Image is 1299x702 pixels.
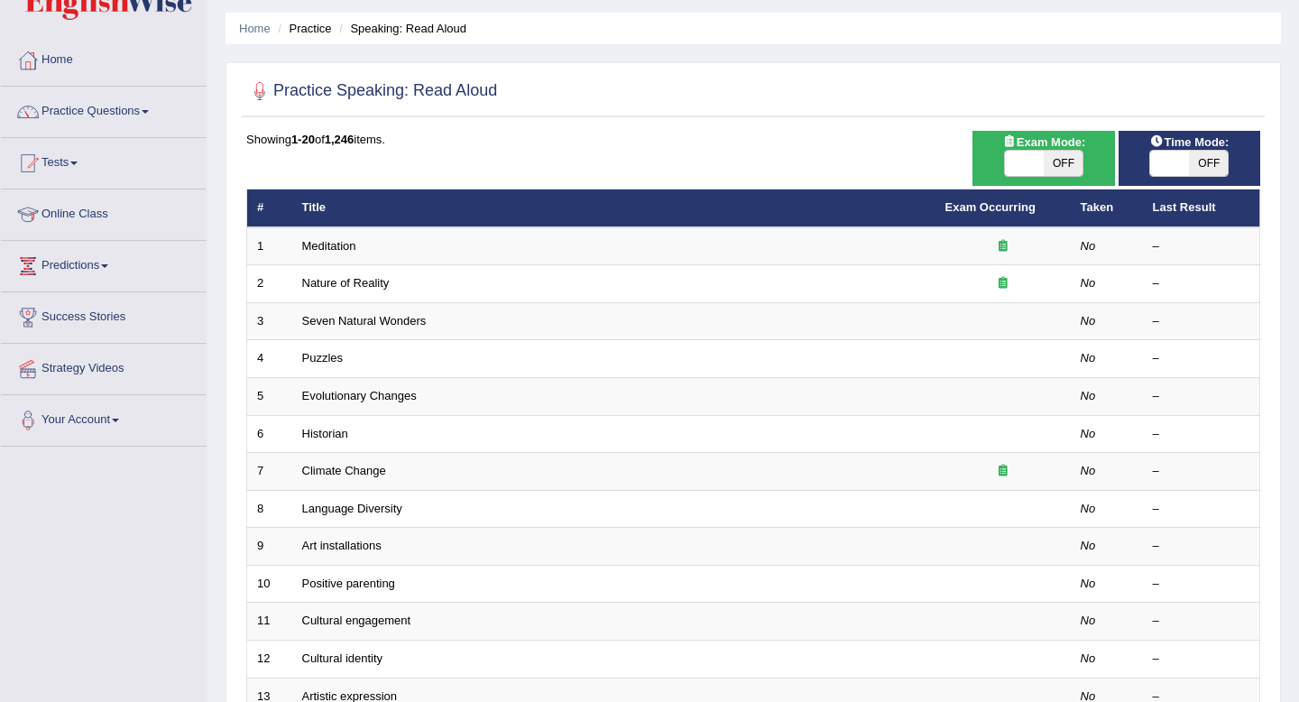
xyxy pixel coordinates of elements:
em: No [1081,502,1096,515]
div: – [1153,613,1250,630]
div: – [1153,576,1250,593]
span: OFF [1044,151,1082,176]
div: – [1153,426,1250,443]
div: Exam occurring question [945,275,1061,292]
td: 1 [247,227,292,265]
a: Meditation [302,239,356,253]
a: Historian [302,427,348,440]
th: Last Result [1143,189,1260,227]
div: Exam occurring question [945,238,1061,255]
span: Exam Mode: [995,133,1092,152]
a: Exam Occurring [945,200,1036,214]
td: 4 [247,340,292,378]
span: OFF [1189,151,1228,176]
th: # [247,189,292,227]
a: Positive parenting [302,577,395,590]
td: 3 [247,302,292,340]
a: Cultural engagement [302,614,411,627]
td: 6 [247,415,292,453]
th: Taken [1071,189,1143,227]
a: Cultural identity [302,651,383,665]
div: Showing of items. [246,131,1260,148]
a: Success Stories [1,292,207,337]
a: Predictions [1,241,207,286]
em: No [1081,464,1096,477]
div: – [1153,388,1250,405]
td: 5 [247,378,292,416]
a: Your Account [1,395,207,440]
div: – [1153,275,1250,292]
li: Speaking: Read Aloud [335,20,466,37]
em: No [1081,651,1096,665]
em: No [1081,427,1096,440]
a: Tests [1,138,207,183]
a: Evolutionary Changes [302,389,417,402]
div: – [1153,501,1250,518]
a: Home [239,22,271,35]
div: – [1153,313,1250,330]
td: 7 [247,453,292,491]
div: Show exams occurring in exams [972,131,1114,186]
em: No [1081,577,1096,590]
b: 1-20 [291,133,315,146]
div: – [1153,238,1250,255]
a: Nature of Reality [302,276,390,290]
a: Language Diversity [302,502,402,515]
td: 11 [247,603,292,641]
em: No [1081,276,1096,290]
a: Puzzles [302,351,344,365]
a: Strategy Videos [1,344,207,389]
em: No [1081,239,1096,253]
a: Seven Natural Wonders [302,314,427,328]
li: Practice [273,20,331,37]
span: Time Mode: [1142,133,1236,152]
a: Practice Questions [1,87,207,132]
em: No [1081,614,1096,627]
th: Title [292,189,935,227]
td: 9 [247,528,292,566]
b: 1,246 [325,133,355,146]
a: Online Class [1,189,207,235]
a: Art installations [302,539,382,552]
td: 2 [247,265,292,303]
div: Exam occurring question [945,463,1061,480]
a: Climate Change [302,464,386,477]
em: No [1081,314,1096,328]
td: 12 [247,640,292,678]
div: – [1153,350,1250,367]
div: – [1153,463,1250,480]
em: No [1081,389,1096,402]
div: – [1153,538,1250,555]
em: No [1081,351,1096,365]
td: 8 [247,490,292,528]
div: – [1153,651,1250,668]
h2: Practice Speaking: Read Aloud [246,78,497,105]
em: No [1081,539,1096,552]
a: Home [1,35,207,80]
td: 10 [247,565,292,603]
